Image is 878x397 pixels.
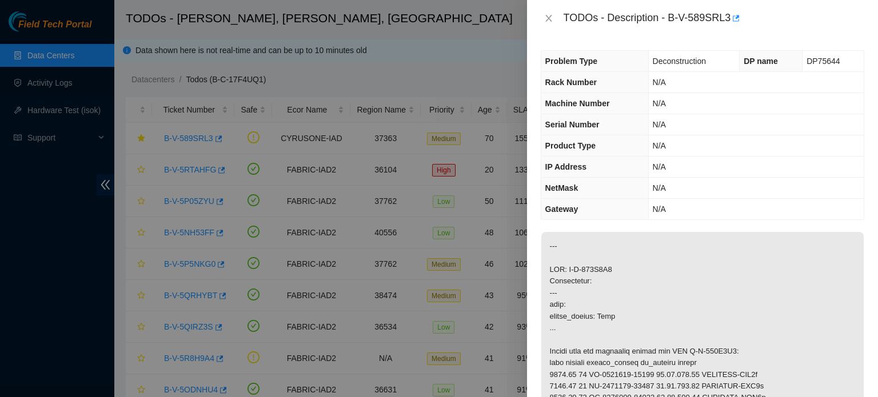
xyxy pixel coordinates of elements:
span: N/A [653,78,666,87]
span: Machine Number [545,99,610,108]
span: DP name [744,57,778,66]
span: Rack Number [545,78,597,87]
span: N/A [653,162,666,171]
span: DP75644 [807,57,840,66]
span: Product Type [545,141,596,150]
span: N/A [653,141,666,150]
span: NetMask [545,183,578,193]
span: N/A [653,204,666,214]
span: close [544,14,553,23]
button: Close [541,13,557,24]
div: TODOs - Description - B-V-589SRL3 [564,9,864,27]
span: N/A [653,183,666,193]
span: Serial Number [545,120,600,129]
span: Problem Type [545,57,598,66]
span: N/A [653,120,666,129]
span: N/A [653,99,666,108]
span: Deconstruction [653,57,706,66]
span: Gateway [545,204,578,214]
span: IP Address [545,162,586,171]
